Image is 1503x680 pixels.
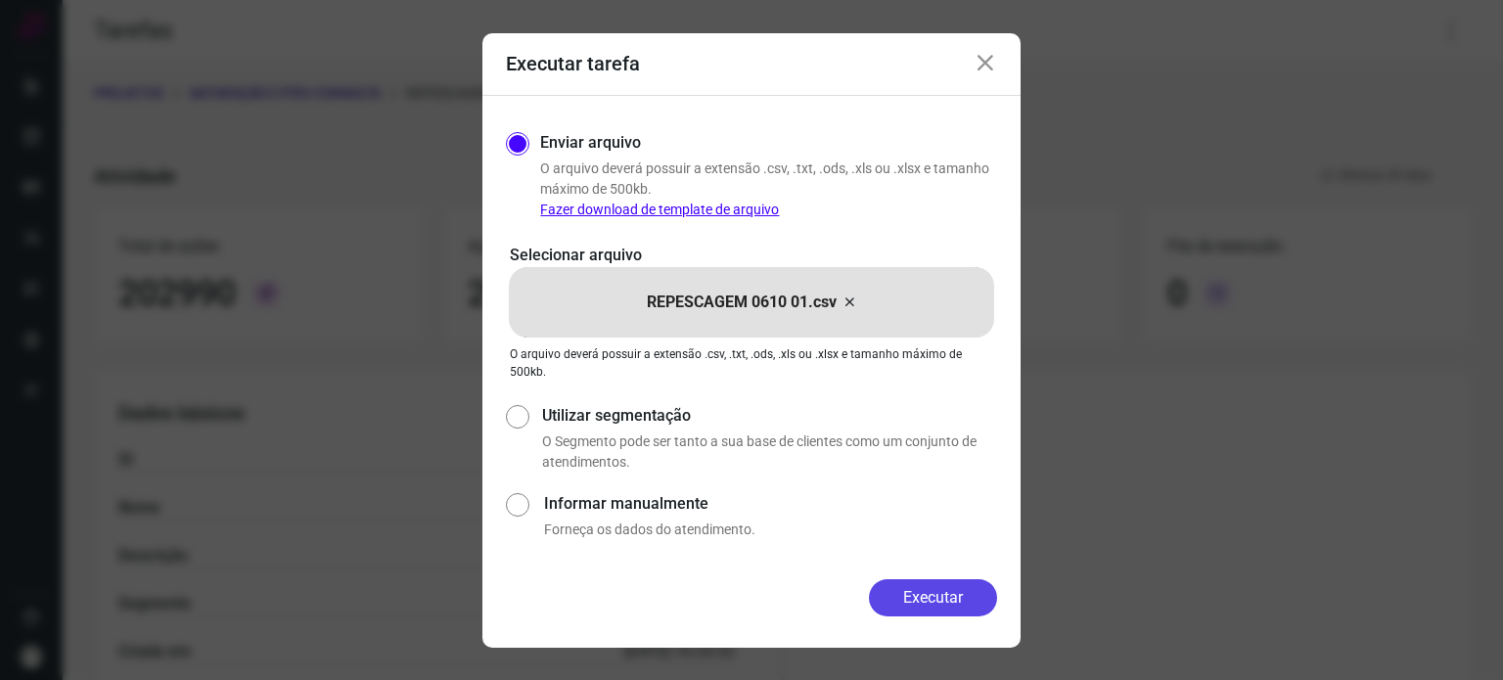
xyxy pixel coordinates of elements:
a: Fazer download de template de arquivo [540,202,779,217]
p: O Segmento pode ser tanto a sua base de clientes como um conjunto de atendimentos. [542,431,997,473]
p: O arquivo deverá possuir a extensão .csv, .txt, .ods, .xls ou .xlsx e tamanho máximo de 500kb. [510,345,993,381]
label: Utilizar segmentação [542,404,997,428]
p: Selecionar arquivo [510,244,993,267]
p: Forneça os dados do atendimento. [544,520,997,540]
p: REPESCAGEM 0610 01.csv [647,291,837,314]
label: Informar manualmente [544,492,997,516]
h3: Executar tarefa [506,52,640,75]
label: Enviar arquivo [540,131,641,155]
p: O arquivo deverá possuir a extensão .csv, .txt, .ods, .xls ou .xlsx e tamanho máximo de 500kb. [540,159,997,220]
button: Executar [869,579,997,616]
